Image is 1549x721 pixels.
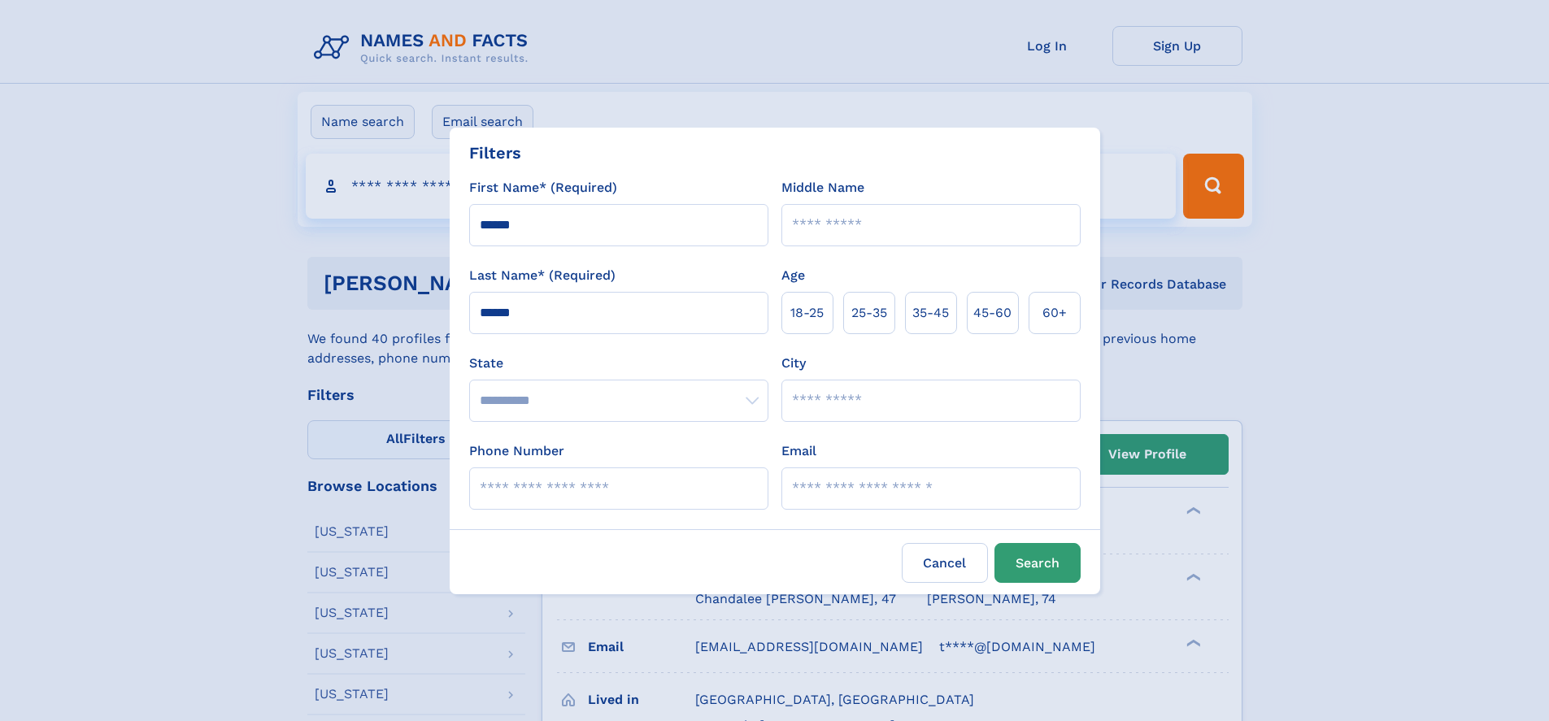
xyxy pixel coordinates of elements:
label: Last Name* (Required) [469,266,616,285]
label: Phone Number [469,441,564,461]
label: Cancel [902,543,988,583]
label: State [469,354,768,373]
button: Search [994,543,1081,583]
label: City [781,354,806,373]
label: Email [781,441,816,461]
span: 18‑25 [790,303,824,323]
label: Middle Name [781,178,864,198]
label: First Name* (Required) [469,178,617,198]
span: 45‑60 [973,303,1012,323]
span: 25‑35 [851,303,887,323]
div: Filters [469,141,521,165]
span: 35‑45 [912,303,949,323]
span: 60+ [1042,303,1067,323]
label: Age [781,266,805,285]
